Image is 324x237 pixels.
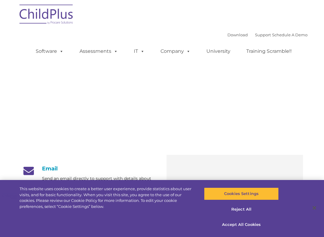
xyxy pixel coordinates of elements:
a: Training Scramble!! [240,45,298,57]
h4: Email [21,165,157,172]
button: Accept All Cookies [204,218,278,231]
a: Download [227,32,248,37]
a: University [200,45,236,57]
a: IT [128,45,151,57]
button: Cookies Settings [204,187,278,200]
button: Close [308,201,321,214]
p: Send an email directly to support with details about the concern or issue you are experiencing. [42,175,157,190]
a: Company [154,45,196,57]
div: This website uses cookies to create a better user experience, provide statistics about user visit... [19,186,194,209]
img: ChildPlus by Procare Solutions [16,0,76,30]
a: Schedule A Demo [272,32,307,37]
a: Software [30,45,70,57]
font: | [227,32,307,37]
button: Reject All [204,203,278,216]
a: Assessments [73,45,124,57]
a: Support [255,32,271,37]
